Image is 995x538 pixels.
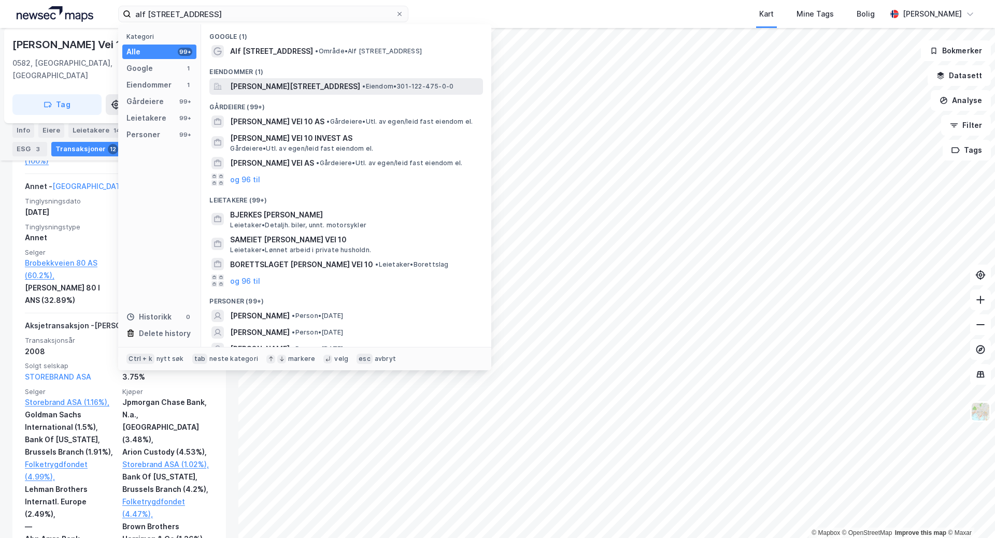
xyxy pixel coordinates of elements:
span: Eiendom • 301-122-475-0-0 [362,82,453,91]
span: [PERSON_NAME] [230,343,290,355]
span: [PERSON_NAME] VEI 10 AS [230,115,324,128]
span: • [375,260,378,268]
div: Gårdeiere (99+) [201,95,491,113]
span: [PERSON_NAME][STREET_ADDRESS] [230,80,360,93]
div: Bank Of [US_STATE], Brussels Branch (1.91%), [25,433,116,458]
a: [GEOGRAPHIC_DATA], 122/475 [52,182,161,191]
div: neste kategori [209,355,258,363]
div: [PERSON_NAME] [903,8,962,20]
div: Personer [126,128,160,141]
div: Bolig [857,8,875,20]
div: 99+ [178,48,192,56]
div: Leietakere [68,123,126,138]
div: 3.75% [122,371,214,383]
div: 2008 [25,345,116,358]
div: Historikk [126,311,172,323]
span: Gårdeiere • Utl. av egen/leid fast eiendom el. [230,144,373,153]
a: Folketrygdfondet (4.99%), [25,458,116,483]
div: Annet - [25,180,161,197]
button: Tag [12,94,102,115]
span: • [362,82,365,90]
span: Transaksjonsår [25,336,116,345]
a: STOREBRAND ASA [25,372,91,381]
span: Selger [25,387,116,396]
div: nytt søk [157,355,184,363]
a: Folketrygdfondet (4.47%), [122,496,214,520]
button: Datasett [928,65,991,86]
div: — [25,520,116,533]
span: • [316,159,319,167]
div: Delete history [139,327,191,340]
div: ESG [12,142,47,156]
span: Solgt selskap [25,361,116,370]
div: 99+ [178,130,192,139]
a: Storebrand ASA (1.16%), [25,396,116,409]
span: Selger [25,248,116,257]
div: Eiere [38,123,64,138]
div: 1 [184,64,192,72]
div: 99+ [178,114,192,122]
img: Z [971,402,990,421]
span: Leietaker • Detaljh. biler, unnt. motorsykler [230,221,366,229]
div: Eiendommer (1) [201,60,491,78]
div: 12 [108,144,118,154]
span: [PERSON_NAME] [230,326,290,339]
div: Goldman Sachs International (1.5%), [25,409,116,433]
a: Storebrand ASA (1.02%), [122,458,214,471]
div: Mine Tags [797,8,834,20]
div: 1 [184,81,192,89]
span: Alf [STREET_ADDRESS] [230,45,313,57]
div: Transaksjoner [51,142,122,156]
span: Person • [DATE] [292,312,343,320]
span: Gårdeiere • Utl. av egen/leid fast eiendom el. [316,159,462,167]
span: • [315,47,318,55]
div: Ctrl + k [126,354,154,364]
span: • [292,312,295,319]
span: • [292,328,295,336]
iframe: Chat Widget [943,488,995,538]
span: [PERSON_NAME] VEI AS [230,157,314,169]
div: esc [357,354,373,364]
a: Brobekkveien 80 AS (60.2%), [25,257,116,282]
a: Mapbox [812,529,840,536]
div: [PERSON_NAME] 80 I ANS (32.89%) [25,282,116,307]
div: Lehman Brothers Internatl. Europe (2.49%), [25,483,116,520]
div: Personer (99+) [201,289,491,308]
div: Google [126,62,153,75]
button: og 96 til [230,173,260,186]
div: 99+ [178,97,192,106]
button: Filter [941,115,991,136]
div: Leietakere (99+) [201,188,491,207]
span: Person • [DATE] [292,328,343,337]
div: tab [192,354,208,364]
div: 0 [184,313,192,321]
span: BJERKES [PERSON_NAME] [230,209,479,221]
div: 3 [33,144,43,154]
div: Kategori [126,33,196,40]
span: Gårdeiere • Utl. av egen/leid fast eiendom el. [326,118,473,126]
button: Tags [943,140,991,161]
span: Leietaker • Lønnet arbeid i private husholdn. [230,246,371,254]
div: avbryt [375,355,396,363]
span: Tinglysningstype [25,223,116,231]
a: Improve this map [895,529,946,536]
input: Søk på adresse, matrikkel, gårdeiere, leietakere eller personer [131,6,395,22]
div: Kart [759,8,774,20]
div: Gårdeiere [126,95,164,108]
button: Analyse [931,90,991,111]
span: • [326,118,330,125]
span: Område • Alf [STREET_ADDRESS] [315,47,422,55]
div: Aksjetransaksjon - [PERSON_NAME] flere [25,319,174,336]
div: Alle [126,46,140,58]
div: Bank Of [US_STATE], Brussels Branch (4.2%), [122,471,214,496]
div: 14 [111,125,122,136]
button: Bokmerker [921,40,991,61]
div: Info [12,123,34,138]
span: [PERSON_NAME] VEI 10 INVEST AS [230,132,479,144]
span: Tinglysningsdato [25,197,116,206]
div: velg [334,355,348,363]
div: Google (1) [201,24,491,43]
span: Person • [DATE] [292,345,343,353]
span: Leietaker • Borettslag [375,260,448,269]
